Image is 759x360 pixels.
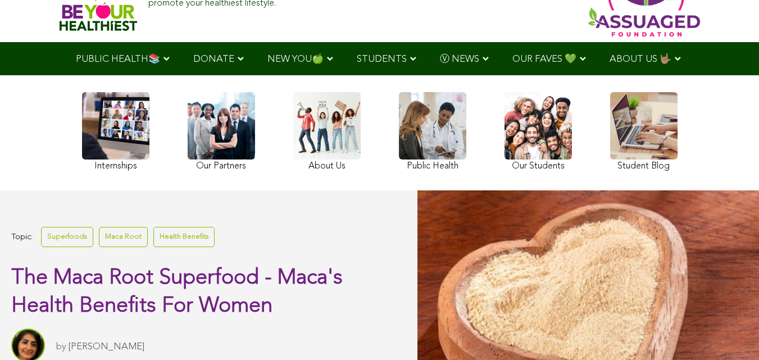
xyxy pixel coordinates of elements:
[56,342,66,352] span: by
[69,342,144,352] a: [PERSON_NAME]
[76,54,160,64] span: PUBLIC HEALTH📚
[193,54,234,64] span: DONATE
[11,230,33,245] span: Topic:
[153,227,215,247] a: Health Benefits
[99,227,148,247] a: Maca Root
[41,227,93,247] a: Superfoods
[11,267,343,317] span: The Maca Root Superfood - Maca's Health Benefits For Women
[60,42,700,75] div: Navigation Menu
[440,54,479,64] span: Ⓥ NEWS
[610,54,671,64] span: ABOUT US 🤟🏽
[267,54,324,64] span: NEW YOU🍏
[512,54,576,64] span: OUR FAVES 💚
[357,54,407,64] span: STUDENTS
[703,306,759,360] iframe: Chat Widget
